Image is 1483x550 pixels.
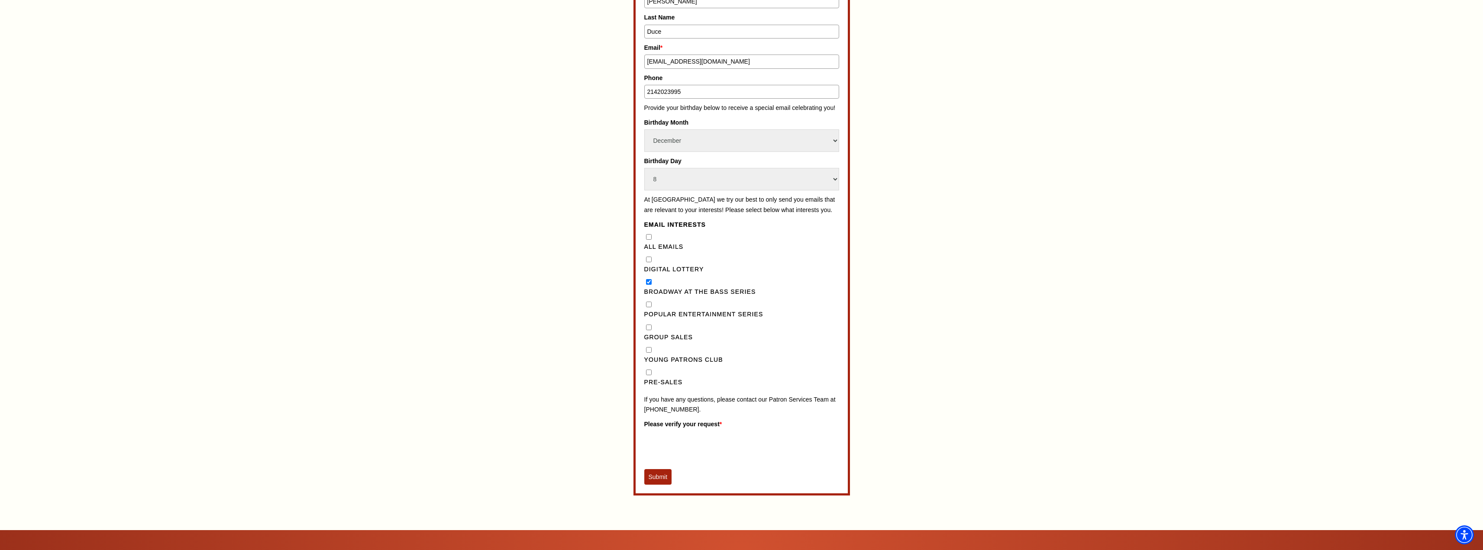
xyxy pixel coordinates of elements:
label: Please verify your request [644,419,839,429]
label: Pre-Sales [644,377,839,388]
legend: Email Interests [644,220,839,230]
label: Phone [644,73,839,83]
p: At [GEOGRAPHIC_DATA] we try our best to only send you emails that are relevant to your interests!... [644,195,839,215]
label: Birthday Month [644,118,839,127]
label: Young Patrons Club [644,355,839,365]
input: Type your last name [644,25,839,39]
label: Broadway at the Bass Series [644,287,839,297]
input: Type your email [644,55,839,68]
button: Submit [644,469,672,485]
p: If you have any questions, please contact our Patron Services Team at [PHONE_NUMBER]. [644,395,839,415]
label: Popular Entertainment Series [644,309,839,320]
iframe: reCAPTCHA [644,431,776,465]
label: Digital Lottery [644,264,839,275]
label: Last Name [644,13,839,22]
input: Type your phone number [644,85,839,99]
div: Accessibility Menu [1455,525,1474,544]
label: Email [644,43,839,52]
label: Group Sales [644,332,839,343]
label: All Emails [644,242,839,252]
p: Provide your birthday below to receive a special email celebrating you! [644,103,839,113]
label: Birthday Day [644,156,839,166]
